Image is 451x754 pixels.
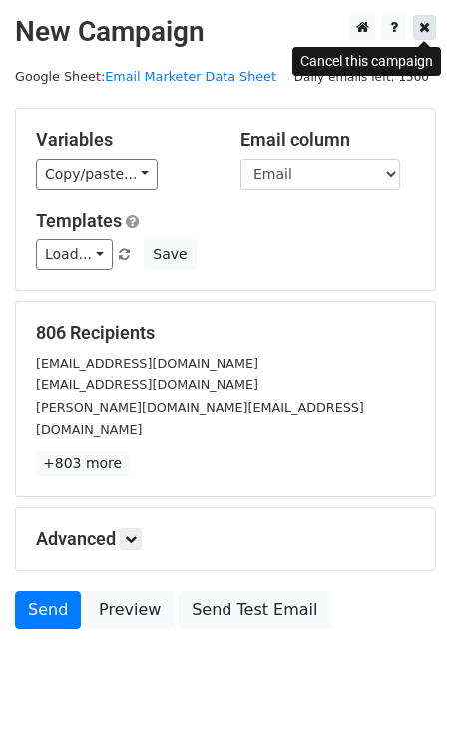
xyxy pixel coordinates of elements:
[144,239,196,270] button: Save
[15,591,81,629] a: Send
[36,159,158,190] a: Copy/paste...
[351,658,451,754] iframe: Chat Widget
[240,129,415,151] h5: Email column
[36,239,113,270] a: Load...
[292,47,441,76] div: Cancel this campaign
[15,69,276,84] small: Google Sheet:
[287,69,436,84] a: Daily emails left: 1500
[36,322,415,344] h5: 806 Recipients
[36,528,415,550] h5: Advanced
[86,591,174,629] a: Preview
[36,129,211,151] h5: Variables
[105,69,276,84] a: Email Marketer Data Sheet
[179,591,330,629] a: Send Test Email
[36,210,122,231] a: Templates
[36,356,258,371] small: [EMAIL_ADDRESS][DOMAIN_NAME]
[36,451,129,476] a: +803 more
[36,400,364,438] small: [PERSON_NAME][DOMAIN_NAME][EMAIL_ADDRESS][DOMAIN_NAME]
[36,377,258,392] small: [EMAIL_ADDRESS][DOMAIN_NAME]
[15,15,436,49] h2: New Campaign
[287,66,436,88] span: Daily emails left: 1500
